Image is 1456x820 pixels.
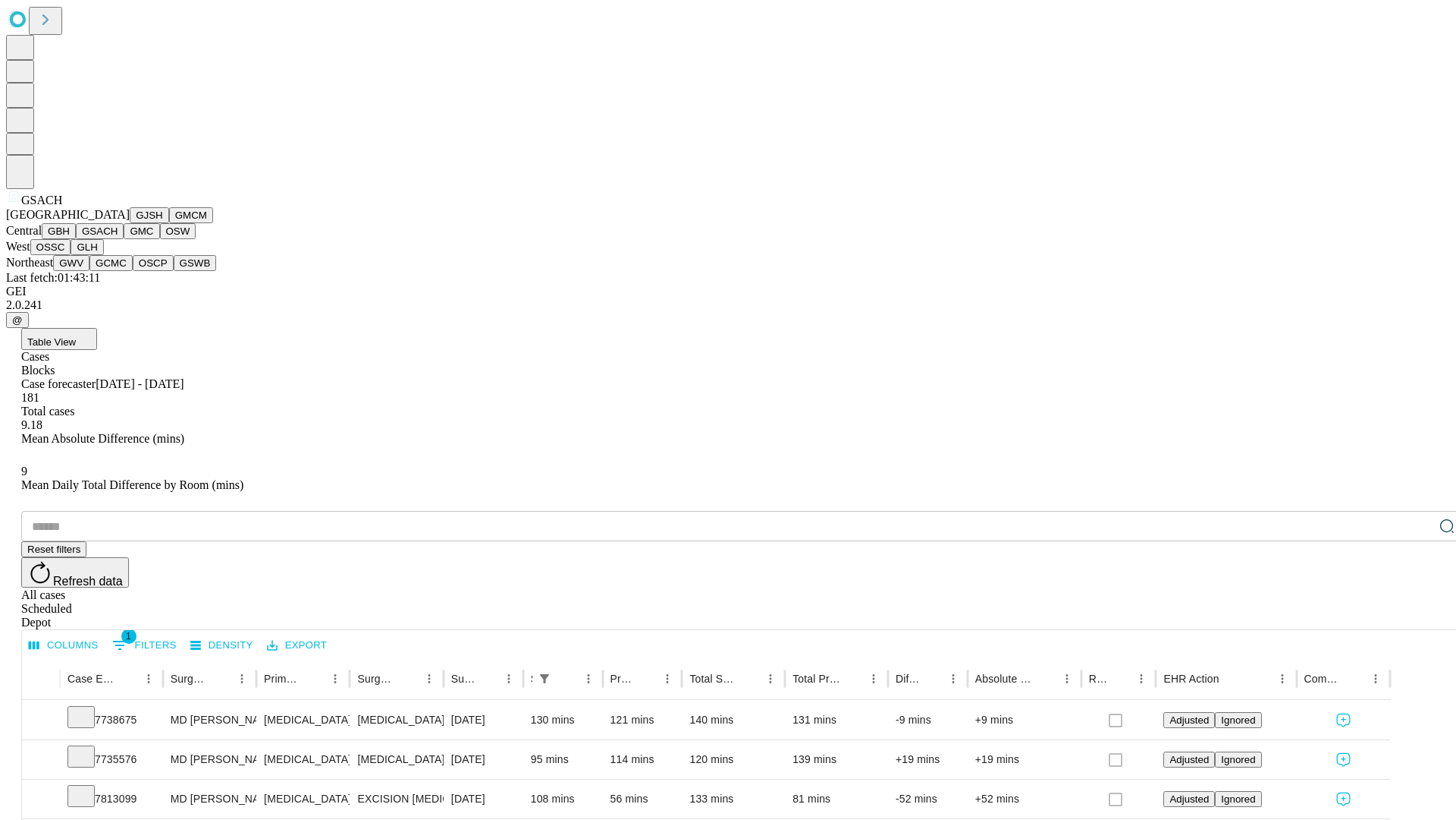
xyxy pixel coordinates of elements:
[67,673,115,685] div: Case Epic Id
[842,668,863,689] button: Sort
[27,336,76,348] span: Table View
[27,544,80,555] span: Reset filters
[1221,668,1242,689] button: Sort
[30,239,71,255] button: OSSC
[30,787,52,813] button: Expand
[160,223,196,239] button: OSW
[975,701,1074,740] div: +9 mins
[171,701,249,740] div: MD [PERSON_NAME] [PERSON_NAME] Md
[25,634,102,658] button: Select columns
[534,668,555,689] button: Show filters
[6,240,30,253] span: West
[357,701,435,740] div: [MEDICAL_DATA] REPAIR [MEDICAL_DATA] INITIAL
[53,575,123,588] span: Refresh data
[171,673,209,685] div: Surgeon Name
[419,668,440,689] button: Menu
[21,405,74,418] span: Total cases
[89,255,133,271] button: GCMC
[171,740,249,779] div: MD [PERSON_NAME] [PERSON_NAME] Md
[1163,673,1219,685] div: EHR Action
[6,208,130,221] span: [GEOGRAPHIC_DATA]
[21,465,27,478] span: 9
[498,668,519,689] button: Menu
[53,255,89,271] button: GWV
[1272,668,1293,689] button: Menu
[451,780,516,818] div: [DATE]
[117,668,138,689] button: Sort
[21,194,62,207] span: GSACH
[451,701,516,740] div: [DATE]
[187,634,257,658] button: Density
[21,478,243,491] span: Mean Daily Total Difference by Room (mins)
[6,256,53,269] span: Northeast
[169,207,213,223] button: GMCM
[792,780,880,818] div: 81 mins
[1089,673,1109,685] div: Resolved in EHR
[6,312,29,328] button: @
[1304,673,1342,685] div: Comments
[635,668,657,689] button: Sort
[689,673,737,685] div: Total Scheduled Duration
[610,740,675,779] div: 114 mins
[689,701,777,740] div: 140 mins
[1221,754,1255,765] span: Ignored
[1163,712,1215,728] button: Adjusted
[42,223,76,239] button: GBH
[67,701,155,740] div: 7738675
[231,668,253,689] button: Menu
[896,740,960,779] div: +19 mins
[1163,791,1215,807] button: Adjusted
[1215,712,1261,728] button: Ignored
[534,668,555,689] div: 1 active filter
[1131,668,1152,689] button: Menu
[264,673,302,685] div: Primary Service
[30,708,52,734] button: Expand
[124,223,159,239] button: GMC
[21,418,42,431] span: 9.18
[689,740,777,779] div: 120 mins
[896,701,960,740] div: -9 mins
[610,673,635,685] div: Predicted In Room Duration
[108,633,180,658] button: Show filters
[130,207,169,223] button: GJSH
[6,285,1450,298] div: GEI
[264,780,342,818] div: [MEDICAL_DATA]
[12,314,23,326] span: @
[975,673,1034,685] div: Absolute Difference
[975,740,1074,779] div: +19 mins
[21,328,97,350] button: Table View
[263,634,331,658] button: Export
[1035,668,1056,689] button: Sort
[739,668,760,689] button: Sort
[896,780,960,818] div: -52 mins
[325,668,346,689] button: Menu
[477,668,498,689] button: Sort
[121,629,136,644] span: 1
[76,223,124,239] button: GSACH
[6,298,1450,312] div: 2.0.241
[96,377,184,390] span: [DATE] - [DATE]
[557,668,578,689] button: Sort
[357,673,395,685] div: Surgery Name
[6,224,42,237] span: Central
[1169,793,1209,805] span: Adjusted
[578,668,599,689] button: Menu
[1163,752,1215,768] button: Adjusted
[531,673,532,685] div: Scheduled In Room Duration
[30,747,52,774] button: Expand
[1215,752,1261,768] button: Ignored
[975,780,1074,818] div: +52 mins
[451,740,516,779] div: [DATE]
[133,255,174,271] button: OSCP
[264,740,342,779] div: [MEDICAL_DATA]
[67,740,155,779] div: 7735576
[357,780,435,818] div: EXCISION [MEDICAL_DATA] LESION EXCEPT [MEDICAL_DATA] SCALP NECK 4 PLUS CM
[531,780,595,818] div: 108 mins
[138,668,159,689] button: Menu
[21,541,86,557] button: Reset filters
[1056,668,1078,689] button: Menu
[264,701,342,740] div: [MEDICAL_DATA]
[792,673,840,685] div: Total Predicted Duration
[21,391,39,404] span: 181
[921,668,943,689] button: Sort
